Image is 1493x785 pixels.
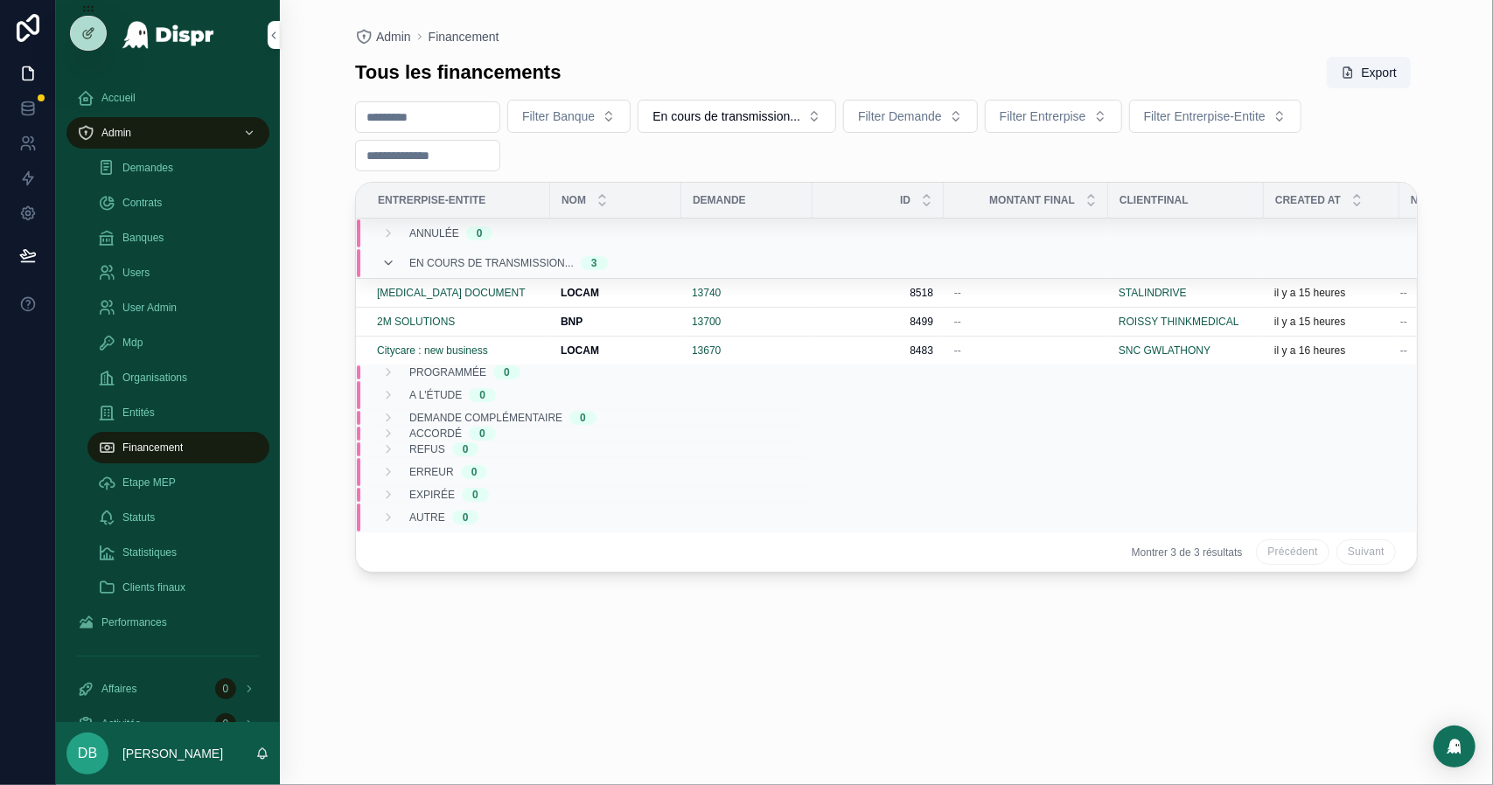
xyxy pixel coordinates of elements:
button: Select Button [507,100,631,133]
a: Performances [66,607,269,638]
a: User Admin [87,292,269,323]
span: 8483 [823,344,933,358]
span: Financement [122,441,183,455]
a: LOCAM [561,344,671,358]
button: Select Button [638,100,836,133]
a: Entités [87,397,269,428]
span: Activités [101,717,141,731]
span: Autre [409,511,445,524]
a: ROISSY THINKMEDICAL [1119,315,1253,329]
div: 0 [479,388,485,402]
span: Statuts [122,511,155,524]
p: il y a 15 heures [1274,286,1345,300]
div: 0 [580,411,586,425]
span: ClientFinal [1120,193,1189,207]
a: Statistiques [87,537,269,568]
a: Affaires0 [66,673,269,705]
div: 0 [215,678,236,699]
a: Banques [87,222,269,254]
span: -- [1400,286,1407,300]
a: 13740 [692,286,721,300]
span: Filter Banque [522,108,595,125]
a: Financement [429,28,499,45]
span: Entrerpise-Entite [378,193,485,207]
div: 0 [479,427,485,441]
a: Statuts [87,502,269,533]
div: 0 [463,442,469,456]
span: Accordé [409,427,462,441]
span: Statistiques [122,545,177,559]
div: 0 [472,488,478,502]
div: 0 [504,365,510,379]
span: Id [900,193,910,207]
span: Filter Demande [858,108,942,125]
a: Activités0 [66,708,269,740]
span: User Admin [122,301,177,315]
span: -- [954,315,961,329]
a: [MEDICAL_DATA] DOCUMENT [377,286,540,300]
span: Accueil [101,91,136,105]
a: 13700 [692,315,721,329]
span: Programmée [409,365,486,379]
a: Contrats [87,187,269,219]
span: Montrer 3 de 3 résultats [1132,545,1243,559]
div: 0 [477,226,483,240]
span: STALINDRIVE [1119,286,1187,300]
span: -- [954,344,961,358]
a: SNC GWLATHONY [1119,344,1210,358]
a: Admin [355,28,411,45]
span: Performances [101,615,167,629]
span: DB [78,743,97,764]
a: 8499 [823,315,933,329]
a: Users [87,257,269,288]
a: STALINDRIVE [1119,286,1253,300]
h1: Tous les financements [355,60,562,85]
span: -- [954,286,961,300]
span: Filter Entrerpise [1000,108,1086,125]
span: 13670 [692,344,721,358]
a: [MEDICAL_DATA] DOCUMENT [377,286,526,300]
a: 13700 [692,315,802,329]
span: Clients finaux [122,580,185,594]
button: Export [1327,57,1411,88]
strong: LOCAM [561,287,599,299]
a: -- [954,344,1098,358]
span: Mdp [122,336,143,350]
a: 2M SOLUTIONS [377,315,455,329]
a: 13670 [692,344,802,358]
a: -- [954,315,1098,329]
span: En cours de transmission... [409,256,574,270]
img: App logo [122,21,215,49]
p: il y a 15 heures [1274,315,1345,329]
div: 3 [591,256,597,270]
span: Montant final [989,193,1075,207]
span: Expirée [409,488,455,502]
a: Financement [87,432,269,463]
a: Citycare : new business [377,344,488,358]
span: Demande complémentaire [409,411,562,425]
a: Citycare : new business [377,344,540,358]
span: Demandes [122,161,173,175]
strong: BNP [561,316,583,328]
a: 8518 [823,286,933,300]
button: Select Button [1129,100,1301,133]
div: scrollable content [56,70,280,722]
a: Demandes [87,152,269,184]
div: Open Intercom Messenger [1434,726,1476,768]
div: 0 [463,511,469,524]
span: Affaires [101,682,136,696]
span: ROISSY THINKMEDICAL [1119,315,1239,329]
span: Refus [409,442,445,456]
span: Etape MEP [122,476,176,490]
span: Entités [122,406,155,420]
a: Admin [66,117,269,149]
span: Admin [376,28,411,45]
span: Organisations [122,371,187,385]
div: 0 [215,713,236,734]
a: Accueil [66,82,269,114]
